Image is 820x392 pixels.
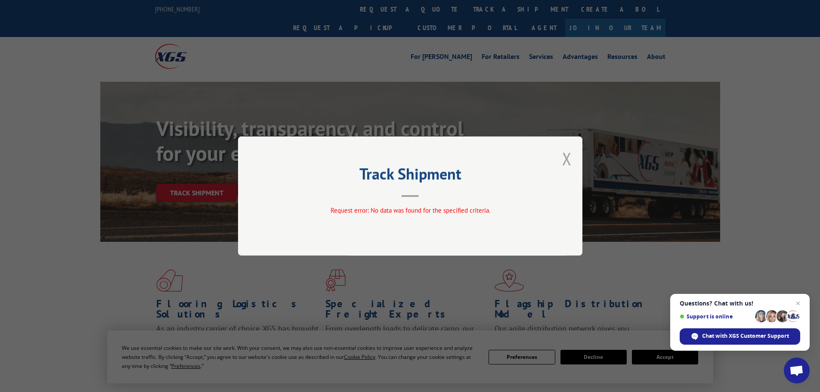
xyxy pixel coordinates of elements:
span: Questions? Chat with us! [680,300,800,307]
div: Open chat [784,358,810,383]
span: Chat with XGS Customer Support [702,332,789,340]
span: Request error: No data was found for the specified criteria. [330,206,490,214]
h2: Track Shipment [281,168,539,184]
span: Support is online [680,313,752,320]
span: Close chat [793,298,803,309]
div: Chat with XGS Customer Support [680,328,800,345]
button: Close modal [562,147,572,170]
